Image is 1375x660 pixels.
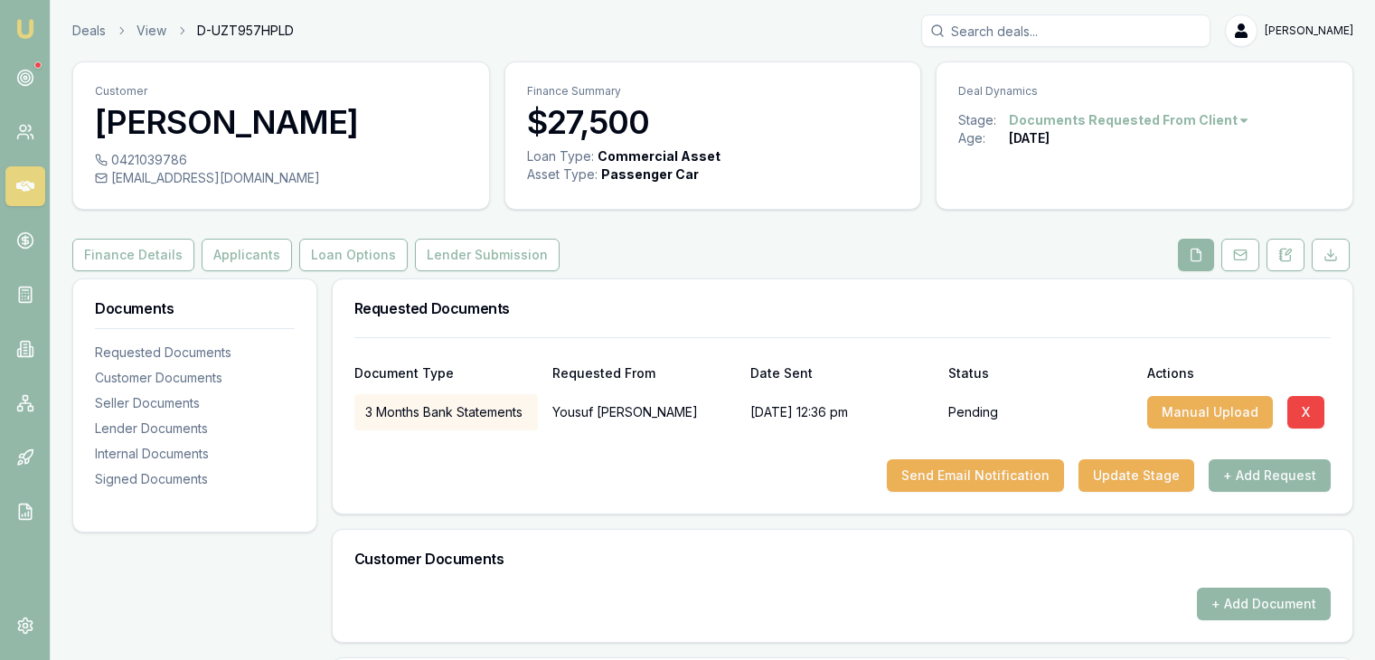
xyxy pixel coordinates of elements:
p: Deal Dynamics [958,84,1331,99]
div: Loan Type: [527,147,594,165]
div: Status [948,367,1132,380]
button: X [1287,396,1324,429]
div: Lender Documents [95,420,295,438]
a: Applicants [198,239,296,271]
a: Finance Details [72,239,198,271]
a: Lender Submission [411,239,563,271]
p: Finance Summary [527,84,899,99]
button: Loan Options [299,239,408,271]
button: + Add Request [1209,459,1331,492]
div: Commercial Asset [598,147,720,165]
div: 0421039786 [95,151,467,169]
div: Seller Documents [95,394,295,412]
button: Documents Requested From Client [1009,111,1250,129]
a: View [137,22,166,40]
div: Actions [1147,367,1331,380]
span: D-UZT957HPLD [197,22,294,40]
div: Requested Documents [95,344,295,362]
div: [EMAIL_ADDRESS][DOMAIN_NAME] [95,169,467,187]
button: Manual Upload [1147,396,1273,429]
p: Yousuf [PERSON_NAME] [552,394,736,430]
nav: breadcrumb [72,22,294,40]
button: Update Stage [1078,459,1194,492]
p: Customer [95,84,467,99]
div: [DATE] [1009,129,1050,147]
h3: Customer Documents [354,552,1331,566]
div: Internal Documents [95,445,295,463]
a: Deals [72,22,106,40]
div: Signed Documents [95,470,295,488]
button: + Add Document [1197,588,1331,620]
button: Applicants [202,239,292,271]
div: 3 Months Bank Statements [354,394,538,430]
div: [DATE] 12:36 pm [750,394,934,430]
button: Send Email Notification [887,459,1064,492]
h3: $27,500 [527,104,899,140]
div: Date Sent [750,367,934,380]
a: Loan Options [296,239,411,271]
div: Age: [958,129,1009,147]
div: Requested From [552,367,736,380]
button: Lender Submission [415,239,560,271]
h3: [PERSON_NAME] [95,104,467,140]
button: Finance Details [72,239,194,271]
h3: Documents [95,301,295,316]
p: Pending [948,403,998,421]
img: emu-icon-u.png [14,18,36,40]
div: Stage: [958,111,1009,129]
div: Asset Type : [527,165,598,184]
input: Search deals [921,14,1210,47]
div: Document Type [354,367,538,380]
span: [PERSON_NAME] [1265,24,1353,38]
div: Passenger Car [601,165,699,184]
h3: Requested Documents [354,301,1331,316]
div: Customer Documents [95,369,295,387]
